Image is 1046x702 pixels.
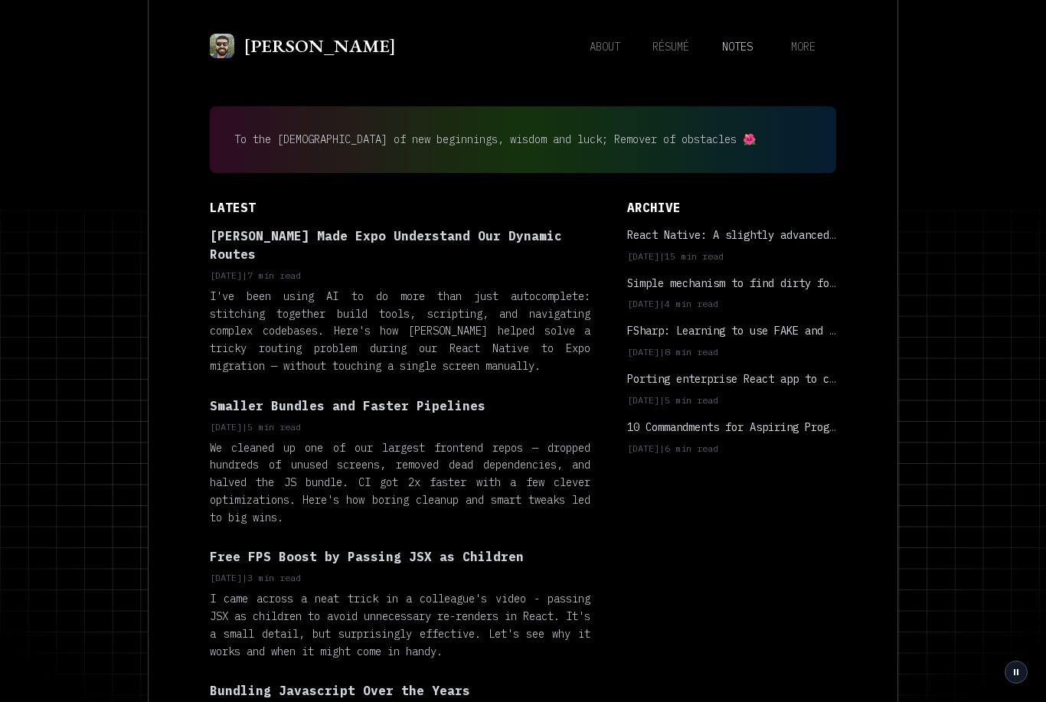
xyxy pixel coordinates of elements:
[791,40,816,55] span: more
[722,40,753,55] span: notes
[210,681,590,700] p: Bundling Javascript Over the Years
[210,269,590,282] p: [DATE] 7 min read
[627,371,836,388] a: Porting enterprise React app to create-react-app
[627,275,836,292] a: Simple mechanism to find dirty form fields
[659,298,665,309] span: |
[659,442,665,454] span: |
[210,227,590,263] p: [PERSON_NAME] Made Expo Understand Our Dynamic Routes
[210,590,590,660] p: I came across a neat trick in a colleague's video - passing JSX as children to avoid unnecessary ...
[234,131,812,149] p: To the [DEMOGRAPHIC_DATA] of new beginnings, wisdom and luck; Remover of obstacles 🌺
[590,40,620,55] span: about
[210,439,590,527] p: We cleaned up one of our largest frontend repos — dropped hundreds of unused screens, removed dea...
[210,572,590,584] p: [DATE] 3 min read
[627,394,836,407] p: [DATE] 5 min read
[659,394,665,406] span: |
[627,419,836,436] a: 10 Commandments for Aspiring Programmers from [GEOGRAPHIC_DATA]
[627,276,884,290] b: Simple mechanism to find dirty form fields
[210,397,590,415] p: Smaller Bundles and Faster Pipelines
[210,397,590,527] a: Smaller Bundles and Faster Pipelines[DATE]|5 min readWe cleaned up one of our largest frontend re...
[627,420,1013,434] b: 10 Commandments for Aspiring Programmers from [GEOGRAPHIC_DATA]
[652,40,689,55] span: résumé
[572,37,836,55] nav: Main navigation
[242,269,247,281] span: |
[210,31,396,60] a: Mihir's headshot[PERSON_NAME]
[210,288,590,375] p: I've been using AI to do more than just autocomplete: stitching together build tools, scripting, ...
[627,228,866,242] b: React Native: A slightly advanced guide
[210,227,590,375] a: [PERSON_NAME] Made Expo Understand Our Dynamic Routes[DATE]|7 min readI've been using AI to do mo...
[1005,661,1028,684] button: Pause grid animation
[659,346,665,358] span: |
[627,322,836,340] a: FSharp: Learning to use FAKE and Paket
[627,227,836,244] a: React Native: A slightly advanced guide
[627,198,836,217] h3: Archive
[627,298,836,310] p: [DATE] 4 min read
[244,31,396,60] h2: [PERSON_NAME]
[242,572,247,583] span: |
[210,34,234,58] img: Mihir's headshot
[210,547,590,660] a: Free FPS Boost by Passing JSX as Children[DATE]|3 min readI came across a neat trick in a colleag...
[659,250,665,262] span: |
[242,421,247,433] span: |
[210,198,590,217] h3: Latest
[627,346,836,358] p: [DATE] 8 min read
[627,250,836,263] p: [DATE] 15 min read
[210,547,590,566] p: Free FPS Boost by Passing JSX as Children
[210,421,590,433] p: [DATE] 5 min read
[627,324,860,338] b: FSharp: Learning to use FAKE and Paket
[627,372,921,386] b: Porting enterprise React app to create-react-app
[627,442,836,455] p: [DATE] 6 min read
